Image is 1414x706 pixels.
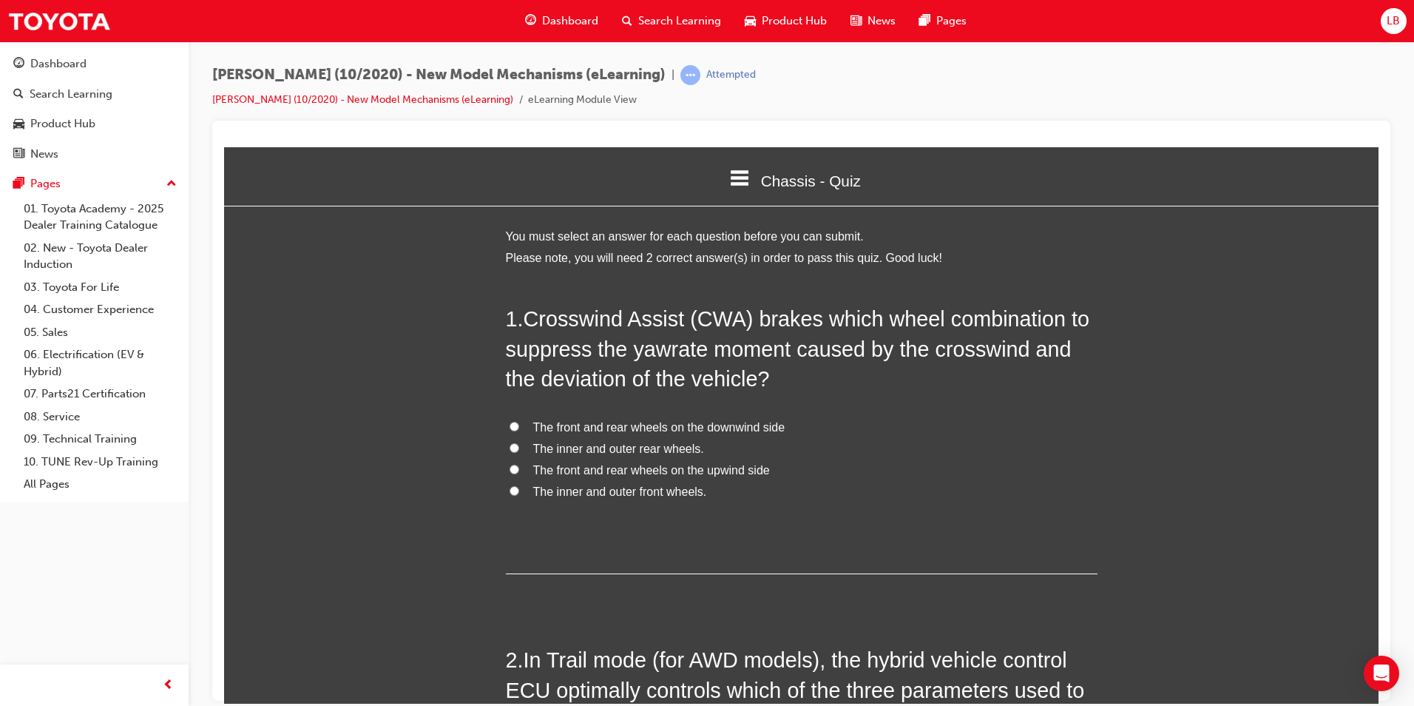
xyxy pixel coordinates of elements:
li: eLearning Module View [528,92,637,109]
span: The front and rear wheels on the downwind side [309,274,561,286]
span: Dashboard [542,13,598,30]
div: Pages [30,175,61,192]
span: news-icon [13,148,24,161]
a: guage-iconDashboard [513,6,610,36]
div: Product Hub [30,115,95,132]
span: Search Learning [638,13,721,30]
span: learningRecordVerb_ATTEMPT-icon [680,65,700,85]
span: In Trail mode (for AWD models), the hybrid vehicle control ECU optimally controls which of the th... [282,501,861,585]
div: Search Learning [30,86,112,103]
button: DashboardSearch LearningProduct HubNews [6,47,183,170]
input: The inner and outer front wheels. [285,339,295,349]
a: 02. New - Toyota Dealer Induction [18,237,183,276]
span: News [867,13,896,30]
a: Product Hub [6,110,183,138]
h2: 1 . [282,157,873,246]
li: You must select an answer for each question before you can submit. [282,79,873,101]
span: car-icon [13,118,24,131]
span: | [672,67,674,84]
span: car-icon [745,12,756,30]
span: search-icon [13,88,24,101]
button: LB [1381,8,1407,34]
li: Please note, you will need 2 correct answer(s) in order to pass this quiz. Good luck! [282,101,873,122]
a: 03. Toyota For Life [18,276,183,299]
a: [PERSON_NAME] (10/2020) - New Model Mechanisms (eLearning) [212,93,513,106]
a: pages-iconPages [907,6,978,36]
a: 04. Customer Experience [18,298,183,321]
span: up-icon [166,175,177,194]
img: Trak [7,4,111,38]
input: The front and rear wheels on the upwind side [285,317,295,327]
a: 05. Sales [18,321,183,344]
input: The inner and outer rear wheels. [285,296,295,306]
input: The front and rear wheels on the downwind side [285,275,295,284]
span: guage-icon [525,12,536,30]
span: [PERSON_NAME] (10/2020) - New Model Mechanisms (eLearning) [212,67,666,84]
div: Open Intercom Messenger [1364,656,1399,691]
a: Search Learning [6,81,183,108]
span: news-icon [850,12,862,30]
div: Dashboard [30,56,87,73]
h2: 2 . [282,498,873,588]
a: car-iconProduct Hub [733,6,839,36]
a: 09. Technical Training [18,428,183,451]
span: The inner and outer front wheels. [309,338,483,351]
span: LB [1387,13,1400,30]
span: search-icon [622,12,632,30]
span: Product Hub [762,13,827,30]
a: News [6,141,183,168]
span: pages-icon [13,178,24,191]
div: News [30,146,58,163]
a: 07. Parts21 Certification [18,383,183,406]
span: guage-icon [13,58,24,71]
a: search-iconSearch Learning [610,6,733,36]
a: news-iconNews [839,6,907,36]
span: The front and rear wheels on the upwind side [309,317,546,329]
button: Pages [6,170,183,198]
span: pages-icon [919,12,930,30]
span: The inner and outer rear wheels. [309,295,480,308]
a: 06. Electrification (EV & Hybrid) [18,343,183,383]
a: Dashboard [6,50,183,78]
span: Pages [936,13,967,30]
span: Crosswind Assist (CWA) brakes which wheel combination to suppress the yawrate moment caused by th... [282,160,866,243]
a: 01. Toyota Academy - 2025 Dealer Training Catalogue [18,198,183,237]
a: All Pages [18,473,183,496]
a: 10. TUNE Rev-Up Training [18,451,183,474]
div: Attempted [706,68,756,82]
a: 08. Service [18,406,183,428]
span: prev-icon [163,676,174,695]
span: Chassis - Quiz [537,25,637,42]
